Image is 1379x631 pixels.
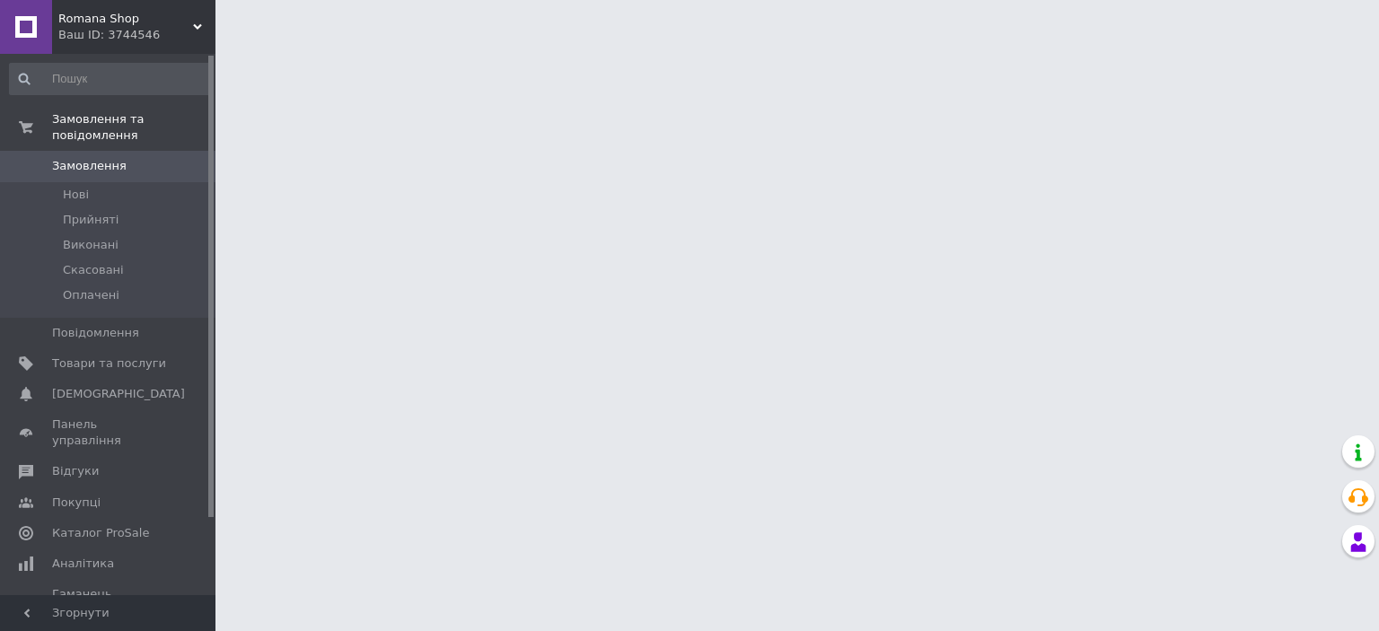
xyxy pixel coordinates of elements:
div: Ваш ID: 3744546 [58,27,215,43]
span: [DEMOGRAPHIC_DATA] [52,386,185,402]
span: Прийняті [63,212,119,228]
span: Скасовані [63,262,124,278]
span: Нові [63,187,89,203]
span: Виконані [63,237,119,253]
span: Замовлення [52,158,127,174]
span: Панель управління [52,416,166,449]
span: Аналітика [52,556,114,572]
span: Romana Shop [58,11,193,27]
span: Оплачені [63,287,119,303]
span: Замовлення та повідомлення [52,111,215,144]
input: Пошук [9,63,212,95]
span: Відгуки [52,463,99,479]
span: Каталог ProSale [52,525,149,541]
span: Гаманець компанії [52,586,166,618]
span: Повідомлення [52,325,139,341]
span: Покупці [52,495,101,511]
span: Товари та послуги [52,355,166,372]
